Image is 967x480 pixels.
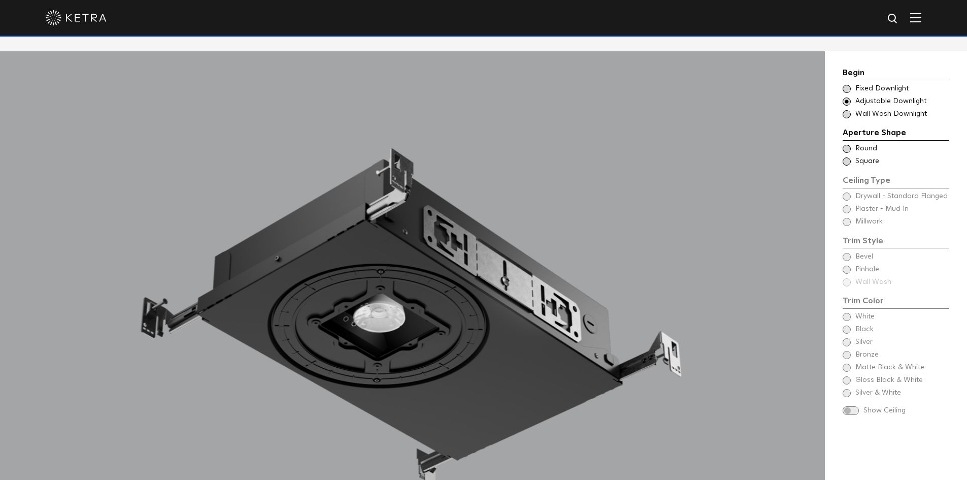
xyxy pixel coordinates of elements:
img: Hamburger%20Nav.svg [910,13,921,22]
span: Adjustable Downlight [855,97,948,107]
span: Fixed Downlight [855,84,948,94]
span: Round [855,144,948,154]
img: ketra-logo-2019-white [46,10,107,25]
div: Begin [843,67,949,81]
span: Wall Wash Downlight [855,109,948,119]
span: Show Ceiling [863,406,949,416]
span: Square [855,156,948,167]
img: search icon [887,13,899,25]
div: Aperture Shape [843,126,949,141]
